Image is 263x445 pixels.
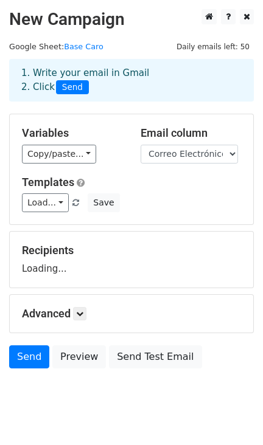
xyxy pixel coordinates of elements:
a: Load... [22,193,69,212]
div: 1. Write your email in Gmail 2. Click [12,66,251,94]
span: Send [56,80,89,95]
h2: New Campaign [9,9,254,30]
button: Save [88,193,119,212]
a: Send [9,345,49,368]
div: Loading... [22,244,241,275]
a: Preview [52,345,106,368]
h5: Advanced [22,307,241,320]
h5: Variables [22,126,122,140]
span: Daily emails left: 50 [172,40,254,53]
h5: Email column [141,126,241,140]
small: Google Sheet: [9,42,103,51]
a: Send Test Email [109,345,202,368]
a: Base Caro [64,42,103,51]
h5: Recipients [22,244,241,257]
a: Daily emails left: 50 [172,42,254,51]
a: Templates [22,176,74,188]
a: Copy/paste... [22,145,96,164]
